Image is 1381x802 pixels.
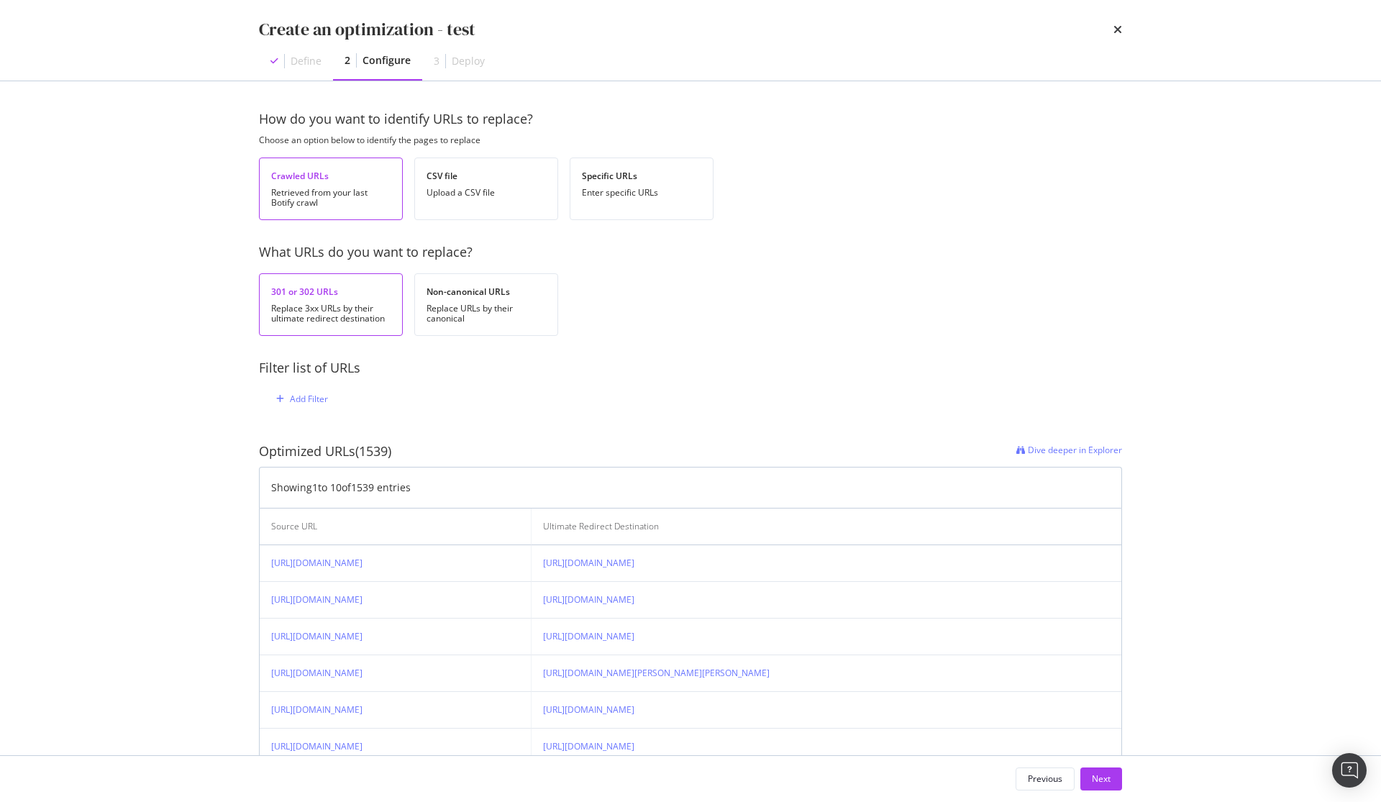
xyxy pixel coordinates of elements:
[1016,442,1122,461] a: Dive deeper in Explorer
[452,54,485,68] div: Deploy
[1016,767,1075,790] button: Previous
[259,110,1122,129] div: How do you want to identify URLs to replace?
[290,393,328,405] div: Add Filter
[434,54,439,68] div: 3
[582,188,701,198] div: Enter specific URLs
[427,188,546,198] div: Upload a CSV file
[259,135,1122,146] div: Choose an option below to identify the pages to replace
[271,480,411,495] div: Showing 1 to 10 of 1539 entries
[271,667,363,679] a: [URL][DOMAIN_NAME]
[1113,17,1122,42] div: times
[259,359,1122,378] div: Filter list of URLs
[271,170,391,182] div: Crawled URLs
[271,740,363,752] a: [URL][DOMAIN_NAME]
[543,593,634,606] a: [URL][DOMAIN_NAME]
[271,557,363,569] a: [URL][DOMAIN_NAME]
[1080,767,1122,790] button: Next
[543,703,634,716] a: [URL][DOMAIN_NAME]
[543,740,634,752] a: [URL][DOMAIN_NAME]
[259,243,1122,262] div: What URLs do you want to replace?
[271,593,363,606] a: [URL][DOMAIN_NAME]
[427,304,546,324] div: Replace URLs by their canonical
[345,53,350,68] div: 2
[532,509,1121,545] th: Ultimate Redirect Destination
[543,557,634,569] a: [URL][DOMAIN_NAME]
[259,442,391,461] div: Optimized URLs (1539)
[271,304,391,324] div: Replace 3xx URLs by their ultimate redirect destination
[1092,773,1111,785] div: Next
[1332,753,1367,788] div: Open Intercom Messenger
[427,170,546,182] div: CSV file
[270,391,328,408] button: Add Filter
[543,630,634,642] a: [URL][DOMAIN_NAME]
[271,630,363,642] a: [URL][DOMAIN_NAME]
[291,54,322,68] div: Define
[259,17,475,42] div: Create an optimization - test
[1028,444,1122,456] span: Dive deeper in Explorer
[363,53,411,68] div: Configure
[260,509,532,545] th: Source URL
[427,286,546,298] div: Non-canonical URLs
[271,703,363,716] a: [URL][DOMAIN_NAME]
[271,286,391,298] div: 301 or 302 URLs
[1028,773,1062,785] div: Previous
[582,170,701,182] div: Specific URLs
[543,667,770,679] a: [URL][DOMAIN_NAME][PERSON_NAME][PERSON_NAME]
[271,188,391,208] div: Retrieved from your last Botify crawl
